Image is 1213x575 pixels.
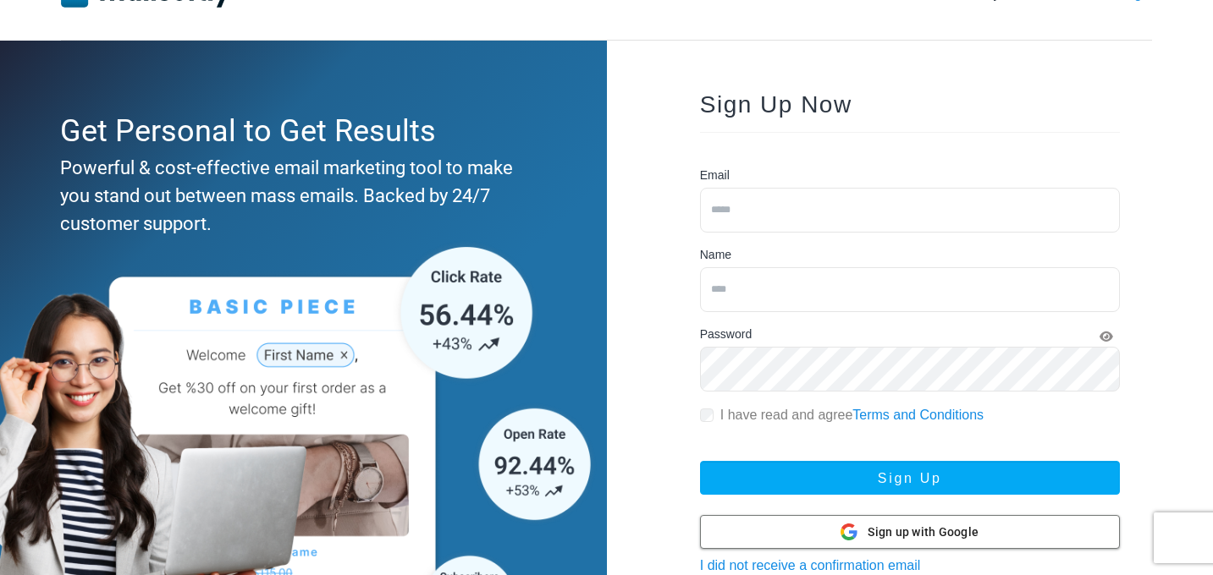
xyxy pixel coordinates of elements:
[700,167,730,184] label: Email
[700,246,731,264] label: Name
[60,108,538,154] div: Get Personal to Get Results
[720,405,984,425] label: I have read and agree
[700,91,852,118] span: Sign Up Now
[868,523,979,541] span: Sign up with Google
[852,408,984,422] a: Terms and Conditions
[700,461,1120,495] button: Sign Up
[700,326,752,343] label: Password
[60,154,538,238] div: Powerful & cost-effective email marketing tool to make you stand out between mass emails. Backed ...
[700,558,921,572] a: I did not receive a confirmation email
[1100,331,1113,342] i: Show Password
[700,515,1120,549] button: Sign up with Google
